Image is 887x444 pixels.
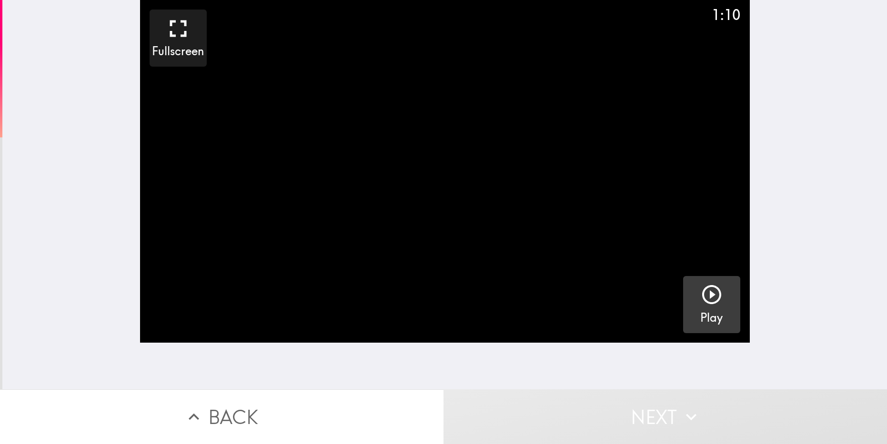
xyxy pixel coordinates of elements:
button: Next [443,389,887,444]
div: 1:10 [712,5,740,25]
button: Play [683,276,740,333]
button: Fullscreen [150,10,207,67]
h5: Play [700,310,723,326]
h5: Fullscreen [152,43,204,59]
